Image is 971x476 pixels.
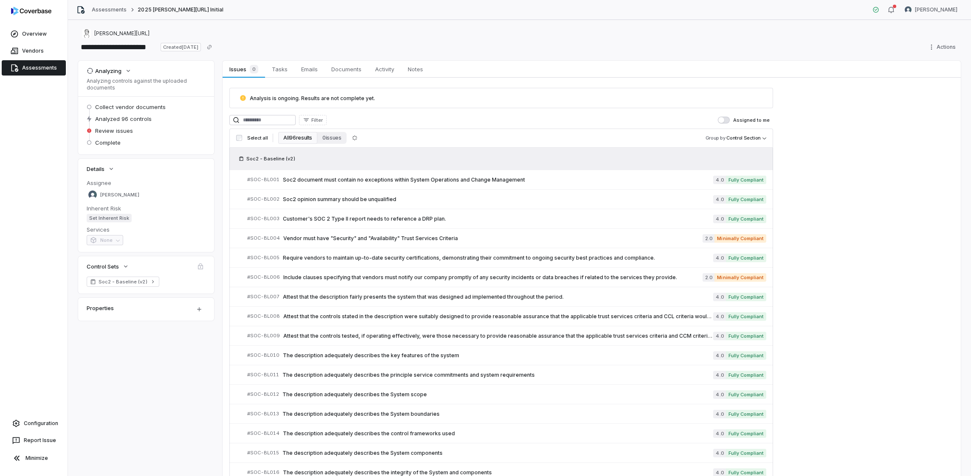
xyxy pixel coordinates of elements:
span: 0 [250,65,258,73]
span: The description adequately describes the System components [282,450,713,456]
span: The description adequately describes the control frameworks used [283,430,713,437]
span: [PERSON_NAME] [915,6,957,13]
span: Complete [95,139,121,146]
span: Fully Compliant [726,390,766,399]
button: Actions [926,41,961,53]
span: # SOC-BL001 [247,176,279,183]
span: Fully Compliant [726,429,766,438]
span: 4.0 [713,351,725,360]
span: # SOC-BL002 [247,196,279,202]
span: Activity [372,64,398,75]
span: # SOC-BL012 [247,391,279,398]
span: 4.0 [713,176,725,184]
span: 2025 [PERSON_NAME][URL] Initial [138,6,223,13]
span: # SOC-BL016 [247,469,279,476]
span: # SOC-BL007 [247,294,279,300]
a: Configuration [3,416,64,431]
span: 4.0 [713,449,725,457]
button: Filter [299,115,327,125]
button: Analyzing [84,63,134,78]
span: 2.0 [703,234,714,243]
span: Group by [706,135,725,141]
span: # SOC-BL003 [247,216,279,222]
a: #SOC-BL006Include clauses specifying that vendors must notify our company promptly of any securit... [247,268,766,287]
a: #SOC-BL010The description adequately describes the key features of the system4.0Fully Compliant [247,346,766,365]
span: Details [87,165,104,173]
a: #SOC-BL004Vendor must have "Security" and "Availability" Trust Services Criteria2.0Minimally Comp... [247,229,766,248]
span: Fully Compliant [726,351,766,360]
a: #SOC-BL007Attest that the description fairly presents the system that was designed ad implemented... [247,287,766,306]
span: # SOC-BL008 [247,313,280,319]
div: Analyzing [87,67,121,75]
span: Fully Compliant [726,371,766,379]
span: The description adequately describes the System boundaries [282,411,713,417]
span: Attest that the description fairly presents the system that was designed ad implemented throughou... [283,294,713,300]
span: 2.0 [703,273,714,282]
span: # SOC-BL010 [247,352,279,358]
a: #SOC-BL002Soc2 opinion summary should be unqualified4.0Fully Compliant [247,190,766,209]
span: Soc2 opinion summary should be unqualified [283,196,713,203]
a: Soc2 - Baseline (v2) [87,277,159,287]
a: #SOC-BL011The description adequately describes the principle service commitments and system requi... [247,365,766,384]
span: Fully Compliant [726,293,766,301]
span: # SOC-BL004 [247,235,280,241]
a: #SOC-BL005Require vendors to maintain up-to-date security certifications, demonstrating their com... [247,248,766,267]
span: Fully Compliant [726,215,766,223]
span: [PERSON_NAME] [100,192,139,198]
span: The description adequately describes the principle service commitments and system requirements [282,372,713,378]
span: Fully Compliant [726,410,766,418]
a: #SOC-BL008Attest that the controls stated in the description were suitably designed to provide re... [247,307,766,326]
span: Control Sets [87,263,119,270]
span: 4.0 [713,332,725,340]
span: # SOC-BL013 [247,411,279,417]
p: Analyzing controls against the uploaded documents [87,78,206,91]
span: Select all [247,135,268,141]
img: logo-D7KZi-bG.svg [11,7,51,15]
button: Control Sets [84,259,132,274]
span: 4.0 [713,215,725,223]
span: 4.0 [713,312,725,321]
span: Soc2 - Baseline (v2) [246,155,295,162]
span: 4.0 [713,293,725,301]
button: 0 issues [317,132,346,144]
a: Assessments [2,60,66,76]
span: Analysis is ongoing. Results are not complete yet. [250,95,375,101]
span: Documents [328,64,365,75]
span: The description adequately describes the System scope [282,391,713,398]
span: Soc2 - Baseline (v2) [99,278,147,285]
input: Select all [236,135,242,141]
a: Assessments [92,6,127,13]
span: # SOC-BL014 [247,430,279,437]
label: Assigned to me [718,117,770,123]
span: Attest that the controls tested, if operating effectively, were those necessary to provide reason... [283,333,713,339]
span: Notes [404,64,426,75]
span: # SOC-BL009 [247,333,280,339]
button: Shaun Angley avatar[PERSON_NAME] [900,3,963,16]
a: Overview [2,26,66,42]
span: # SOC-BL005 [247,255,279,261]
a: Vendors [2,43,66,59]
span: Analyzed 96 controls [95,115,152,123]
span: # SOC-BL011 [247,372,279,378]
span: Emails [298,64,321,75]
span: Fully Compliant [726,195,766,204]
span: Require vendors to maintain up-to-date security certifications, demonstrating their commitment to... [283,255,713,261]
button: https://julius.ai/[PERSON_NAME][URL] [80,26,152,41]
span: Fully Compliant [726,254,766,262]
dt: Assignee [87,179,206,187]
span: Issues [226,63,261,75]
span: Set Inherent Risk [87,214,132,222]
span: Collect vendor documents [95,103,166,111]
span: Fully Compliant [726,176,766,184]
button: Copy link [202,39,217,55]
span: Soc2 document must contain no exceptions within System Operations and Change Management [283,176,713,183]
span: The description adequately describes the key features of the system [283,352,713,359]
dt: Inherent Risk [87,204,206,212]
span: 4.0 [713,371,725,379]
span: # SOC-BL006 [247,274,280,280]
span: 4.0 [713,429,725,438]
span: Minimally Compliant [714,234,766,243]
span: Customer's SOC 2 Type II report needs to reference a DRP plan. [283,216,713,222]
a: #SOC-BL001Soc2 document must contain no exceptions within System Operations and Change Management... [247,170,766,189]
span: The description adequately describes the integrity of the System and components [283,469,713,476]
